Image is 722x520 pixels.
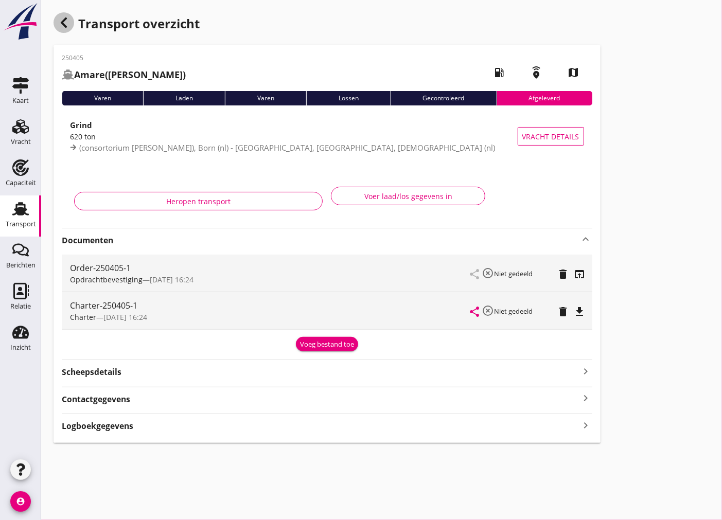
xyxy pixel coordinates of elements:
[70,312,96,322] span: Charter
[574,306,586,318] i: file_download
[70,275,143,284] span: Opdrachtbevestiging
[74,68,105,81] strong: Amare
[70,274,471,285] div: —
[62,393,130,405] strong: Contactgegevens
[580,233,592,245] i: keyboard_arrow_up
[62,366,121,378] strong: Scheepsdetails
[331,187,485,205] button: Voer laad/los gegevens in
[485,58,514,87] i: local_gas_station
[522,58,551,87] i: emergency_share
[62,114,592,159] a: Grind620 ton(consortorium [PERSON_NAME]), Born (nl) - [GEOGRAPHIC_DATA], [GEOGRAPHIC_DATA], [DEMO...
[62,91,143,105] div: Varen
[6,180,36,186] div: Capaciteit
[70,312,471,322] div: —
[10,303,31,310] div: Relatie
[557,306,570,318] i: delete
[62,68,186,82] h2: ([PERSON_NAME])
[11,138,31,145] div: Vracht
[70,262,471,274] div: Order-250405-1
[580,418,592,432] i: keyboard_arrow_right
[10,491,31,512] i: account_circle
[495,307,533,316] small: Niet gedeeld
[580,364,592,378] i: keyboard_arrow_right
[6,262,36,268] div: Berichten
[300,339,354,350] div: Voeg bestand toe
[495,269,533,278] small: Niet gedeeld
[225,91,306,105] div: Varen
[574,268,586,280] i: open_in_browser
[12,97,29,104] div: Kaart
[103,312,147,322] span: [DATE] 16:24
[497,91,592,105] div: Afgeleverd
[83,196,314,207] div: Heropen transport
[522,131,579,142] span: Vracht details
[143,91,225,105] div: Laden
[482,304,495,317] i: highlight_off
[559,58,588,87] i: map
[306,91,391,105] div: Lossen
[580,391,592,405] i: keyboard_arrow_right
[150,275,193,284] span: [DATE] 16:24
[70,299,471,312] div: Charter-250405-1
[469,306,481,318] i: share
[391,91,497,105] div: Gecontroleerd
[557,268,570,280] i: delete
[6,221,36,227] div: Transport
[54,12,601,37] div: Transport overzicht
[70,131,518,142] div: 620 ton
[2,3,39,41] img: logo-small.a267ee39.svg
[74,192,323,210] button: Heropen transport
[296,337,358,351] button: Voeg bestand toe
[10,344,31,351] div: Inzicht
[79,142,495,153] span: (consortorium [PERSON_NAME]), Born (nl) - [GEOGRAPHIC_DATA], [GEOGRAPHIC_DATA], [DEMOGRAPHIC_DATA...
[62,235,580,246] strong: Documenten
[62,420,133,432] strong: Logboekgegevens
[62,53,186,63] p: 250405
[70,120,92,130] strong: Grind
[340,191,477,202] div: Voer laad/los gegevens in
[482,267,495,279] i: highlight_off
[518,127,584,146] button: Vracht details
